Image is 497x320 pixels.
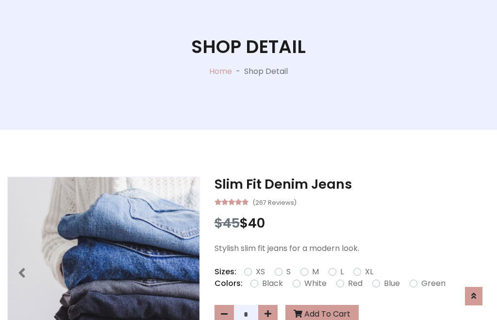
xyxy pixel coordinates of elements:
[209,66,232,77] a: Home
[312,266,319,278] label: M
[215,266,236,278] p: Sizes:
[304,278,327,289] label: White
[365,266,373,278] label: XL
[262,278,283,289] label: Black
[191,36,306,58] h1: Shop Detail
[232,66,244,77] p: -
[421,278,446,289] label: Green
[252,196,297,208] small: (267 Reviews)
[384,278,400,289] label: Blue
[248,214,265,232] span: 40
[215,278,243,289] p: Colors:
[340,266,344,278] label: L
[215,214,240,232] span: $45
[215,243,490,254] p: Stylish slim fit jeans for a modern look.
[256,266,265,278] label: XS
[348,278,363,289] label: Red
[286,266,291,278] label: S
[244,66,288,77] p: Shop Detail
[215,177,490,192] h3: Slim Fit Denim Jeans
[215,215,490,231] h3: $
